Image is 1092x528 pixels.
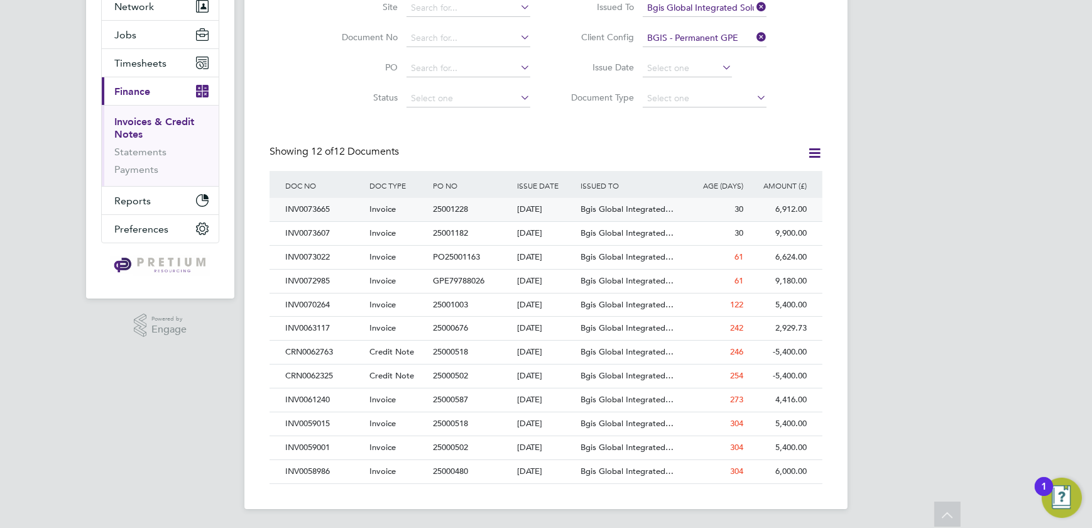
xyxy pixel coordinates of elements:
[746,436,810,459] div: 5,400.00
[151,324,187,335] span: Engage
[515,246,578,269] div: [DATE]
[581,370,674,381] span: Bgis Global Integrated…
[746,341,810,364] div: -5,400.00
[151,314,187,324] span: Powered by
[734,204,743,214] span: 30
[433,204,468,214] span: 25001228
[734,251,743,262] span: 61
[114,57,167,69] span: Timesheets
[282,270,366,293] div: INV0072985
[515,294,578,317] div: [DATE]
[114,1,154,13] span: Network
[102,215,219,243] button: Preferences
[746,317,810,340] div: 2,929.73
[746,388,810,412] div: 4,416.00
[515,171,578,200] div: ISSUE DATE
[282,436,366,459] div: INV0059001
[433,418,468,429] span: 25000518
[515,436,578,459] div: [DATE]
[407,60,530,77] input: Search for...
[433,228,468,238] span: 25001182
[515,222,578,245] div: [DATE]
[1041,487,1047,503] div: 1
[746,198,810,221] div: 6,912.00
[1042,478,1082,518] button: Open Resource Center, 1 new notification
[746,460,810,483] div: 6,000.00
[562,62,634,73] label: Issue Date
[433,346,468,357] span: 25000518
[730,394,743,405] span: 273
[746,294,810,317] div: 5,400.00
[102,105,219,186] div: Finance
[282,171,366,200] div: DOC NO
[515,198,578,221] div: [DATE]
[746,365,810,388] div: -5,400.00
[101,256,219,276] a: Go to home page
[746,270,810,293] div: 9,180.00
[581,322,674,333] span: Bgis Global Integrated…
[581,204,674,214] span: Bgis Global Integrated…
[433,394,468,405] span: 25000587
[562,1,634,13] label: Issued To
[730,466,743,476] span: 304
[134,314,187,338] a: Powered byEngage
[581,466,674,476] span: Bgis Global Integrated…
[102,77,219,105] button: Finance
[114,116,194,140] a: Invoices & Credit Notes
[433,466,468,476] span: 25000480
[282,341,366,364] div: CRN0062763
[433,251,480,262] span: PO25001163
[102,21,219,48] button: Jobs
[577,171,683,200] div: ISSUED TO
[369,370,414,381] span: Credit Note
[325,92,398,103] label: Status
[102,49,219,77] button: Timesheets
[730,346,743,357] span: 246
[114,146,167,158] a: Statements
[369,442,396,453] span: Invoice
[282,317,366,340] div: INV0063117
[433,442,468,453] span: 25000502
[282,388,366,412] div: INV0061240
[581,418,674,429] span: Bgis Global Integrated…
[562,31,634,43] label: Client Config
[433,275,484,286] span: GPE79788026
[515,341,578,364] div: [DATE]
[581,228,674,238] span: Bgis Global Integrated…
[433,299,468,310] span: 25001003
[282,246,366,269] div: INV0073022
[369,322,396,333] span: Invoice
[515,317,578,340] div: [DATE]
[114,163,158,175] a: Payments
[325,62,398,73] label: PO
[114,85,150,97] span: Finance
[730,418,743,429] span: 304
[746,222,810,245] div: 9,900.00
[102,187,219,214] button: Reports
[746,171,810,200] div: AMOUNT (£)
[369,204,396,214] span: Invoice
[325,31,398,43] label: Document No
[282,294,366,317] div: INV0070264
[746,246,810,269] div: 6,624.00
[643,60,732,77] input: Select one
[581,299,674,310] span: Bgis Global Integrated…
[730,299,743,310] span: 122
[369,394,396,405] span: Invoice
[515,270,578,293] div: [DATE]
[369,228,396,238] span: Invoice
[433,322,468,333] span: 25000676
[325,1,398,13] label: Site
[282,365,366,388] div: CRN0062325
[270,145,401,158] div: Showing
[366,171,430,200] div: DOC TYPE
[562,92,634,103] label: Document Type
[515,365,578,388] div: [DATE]
[282,460,366,483] div: INV0058986
[311,145,399,158] span: 12 Documents
[369,466,396,476] span: Invoice
[282,222,366,245] div: INV0073607
[643,30,767,47] input: Search for...
[515,460,578,483] div: [DATE]
[369,418,396,429] span: Invoice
